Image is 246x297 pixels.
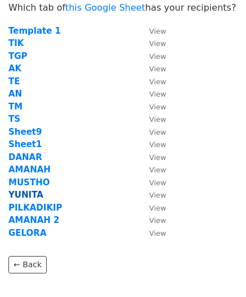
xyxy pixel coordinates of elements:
[8,177,50,188] a: MUSTHO
[65,2,145,13] a: this Google Sheet
[138,51,166,61] a: View
[138,63,166,74] a: View
[8,2,238,13] p: Which tab of has your recipients?
[138,139,166,149] a: View
[8,26,61,36] a: Template 1
[138,89,166,99] a: View
[138,114,166,124] a: View
[138,228,166,238] a: View
[149,39,166,48] small: View
[149,115,166,124] small: View
[138,76,166,86] a: View
[8,215,60,225] a: AMANAH 2
[149,204,166,212] small: View
[8,228,47,238] a: GELORA
[138,165,166,175] a: View
[8,114,20,124] a: TS
[138,203,166,213] a: View
[190,243,246,297] iframe: Chat Widget
[8,76,20,86] a: TE
[149,65,166,73] small: View
[8,190,43,200] a: YUNITA
[149,52,166,61] small: View
[138,102,166,112] a: View
[8,256,47,273] a: ← Back
[149,191,166,199] small: View
[138,215,166,225] a: View
[138,127,166,137] a: View
[149,166,166,174] small: View
[138,38,166,48] a: View
[149,216,166,225] small: View
[8,139,42,149] a: Sheet1
[8,63,21,74] a: AK
[138,177,166,188] a: View
[8,38,24,48] a: TIK
[149,128,166,136] small: View
[8,89,22,99] a: AN
[138,152,166,162] a: View
[8,51,28,61] a: TGP
[8,203,62,213] a: PILKADIKIP
[149,153,166,162] small: View
[8,102,23,112] a: TM
[149,179,166,187] small: View
[149,27,166,35] small: View
[149,140,166,149] small: View
[8,127,42,137] a: Sheet9
[8,165,51,175] a: AMANAH
[138,26,166,36] a: View
[138,190,166,200] a: View
[149,229,166,237] small: View
[149,103,166,111] small: View
[8,152,42,162] a: DANAR
[149,90,166,98] small: View
[149,77,166,86] small: View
